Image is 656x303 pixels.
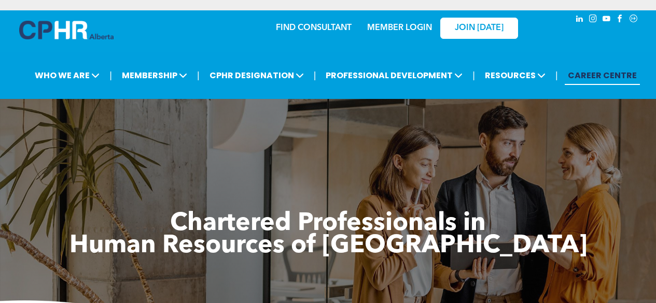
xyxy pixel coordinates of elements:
a: MEMBER LOGIN [367,24,432,32]
a: facebook [615,13,626,27]
a: JOIN [DATE] [440,18,518,39]
span: CPHR DESIGNATION [206,66,307,85]
a: FIND CONSULTANT [276,24,352,32]
span: MEMBERSHIP [119,66,190,85]
li: | [109,65,112,86]
span: WHO WE ARE [32,66,103,85]
a: instagram [588,13,599,27]
li: | [314,65,316,86]
a: Social network [628,13,639,27]
li: | [555,65,558,86]
span: JOIN [DATE] [455,23,504,33]
span: RESOURCES [482,66,549,85]
li: | [197,65,200,86]
a: youtube [601,13,612,27]
span: PROFESSIONAL DEVELOPMENT [323,66,466,85]
a: CAREER CENTRE [565,66,640,85]
a: linkedin [574,13,585,27]
li: | [472,65,475,86]
span: Chartered Professionals in [170,211,486,236]
span: Human Resources of [GEOGRAPHIC_DATA] [69,234,587,258]
img: A blue and white logo for cp alberta [19,21,114,39]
